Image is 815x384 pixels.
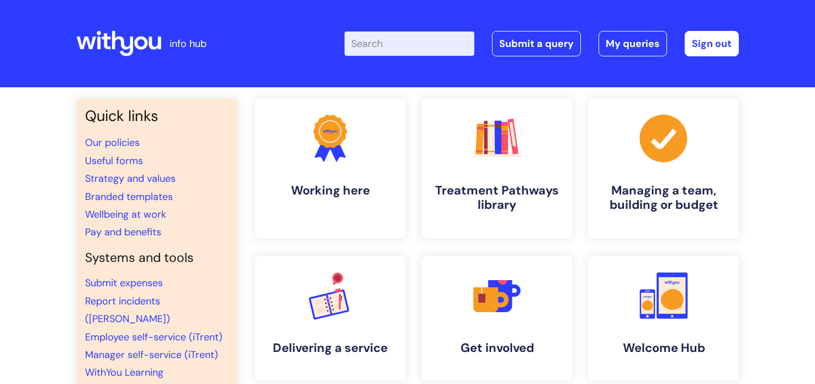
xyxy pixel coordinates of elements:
[85,250,229,266] h4: Systems and tools
[599,31,667,56] a: My queries
[431,341,563,355] h4: Get involved
[431,183,563,213] h4: Treatment Pathways library
[85,107,229,125] h3: Quick links
[264,341,396,355] h4: Delivering a service
[589,256,739,381] a: Welcome Hub
[492,31,581,56] a: Submit a query
[345,31,739,56] div: | -
[255,256,405,381] a: Delivering a service
[685,31,739,56] a: Sign out
[255,98,405,238] a: Working here
[85,366,163,379] a: WithYou Learning
[264,183,396,198] h4: Working here
[85,190,173,203] a: Branded templates
[85,294,170,325] a: Report incidents ([PERSON_NAME])
[345,31,474,56] input: Search
[85,172,176,185] a: Strategy and values
[85,154,143,167] a: Useful forms
[85,136,140,149] a: Our policies
[422,256,572,381] a: Get involved
[589,98,739,238] a: Managing a team, building or budget
[597,341,730,355] h4: Welcome Hub
[422,98,572,238] a: Treatment Pathways library
[85,330,223,344] a: Employee self-service (iTrent)
[85,208,166,221] a: Wellbeing at work
[597,183,730,213] h4: Managing a team, building or budget
[85,276,163,290] a: Submit expenses
[85,225,161,239] a: Pay and benefits
[170,35,207,52] p: info hub
[85,348,218,361] a: Manager self-service (iTrent)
